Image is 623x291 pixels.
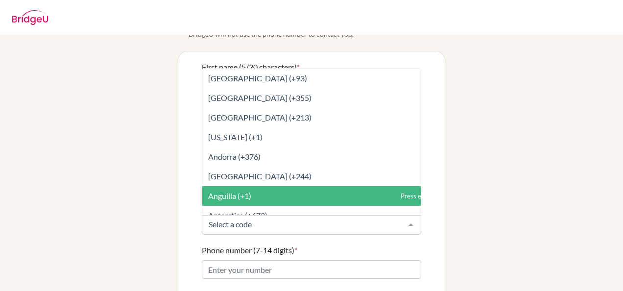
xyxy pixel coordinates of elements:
[208,73,307,83] span: [GEOGRAPHIC_DATA] (+93)
[208,132,263,142] span: [US_STATE] (+1)
[208,191,251,200] span: Anguilla (+1)
[12,10,48,25] img: BridgeU logo
[208,152,261,161] span: Andorra (+376)
[206,219,401,229] input: Select a code
[202,61,300,73] label: First name (5/30 characters)
[208,93,311,102] span: [GEOGRAPHIC_DATA] (+355)
[208,171,311,181] span: [GEOGRAPHIC_DATA] (+244)
[202,260,421,279] input: Enter your number
[202,244,297,256] label: Phone number (7-14 digits)
[208,113,311,122] span: [GEOGRAPHIC_DATA] (+213)
[208,211,267,220] span: Antarctica (+672)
